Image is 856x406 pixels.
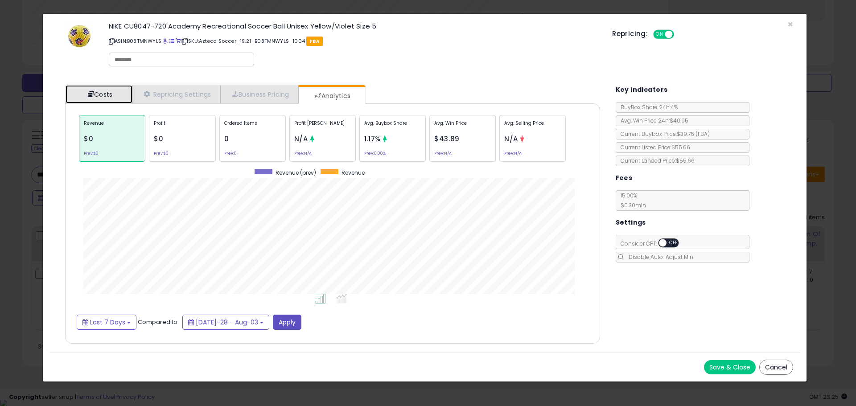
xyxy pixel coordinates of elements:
p: Profit [154,120,210,133]
a: Business Pricing [221,85,299,103]
span: $39.76 [677,130,710,138]
span: $0.30 min [616,201,646,209]
a: BuyBox page [163,37,168,45]
p: ASIN: B08TMNWYLS | SKU: Azteca Soccer_19.21_B08TMNWYLS_1004 [109,34,599,48]
span: N/A [294,134,308,144]
h3: NIKE CU8047-720 Academy Recreational Soccer Ball Unisex Yellow/Violet Size 5 [109,23,599,29]
span: Revenue (prev) [276,169,316,176]
h5: Repricing: [612,30,648,37]
p: Avg. Win Price [434,120,491,133]
span: ( FBA ) [695,130,710,138]
span: BuyBox Share 24h: 4% [616,103,678,111]
span: Current Landed Price: $55.66 [616,157,695,164]
span: × [787,18,793,31]
p: Avg. Buybox Share [364,120,421,133]
small: Prev: N/A [294,152,312,155]
button: Cancel [759,360,793,375]
small: Prev: N/A [434,152,452,155]
span: $0 [154,134,163,144]
span: Compared to: [138,317,179,326]
small: Prev: 0.00% [364,152,386,155]
span: OFF [673,31,687,38]
a: Your listing only [176,37,181,45]
span: Revenue [342,169,365,176]
span: Current Buybox Price: [616,130,710,138]
h5: Settings [616,217,646,228]
small: Prev: 0 [224,152,237,155]
img: 4130KLQBPGL._SL60_.jpg [66,23,93,49]
span: OFF [667,239,681,247]
p: Ordered Items [224,120,281,133]
a: Analytics [299,87,365,105]
small: Prev: N/A [504,152,522,155]
span: FBA [306,37,323,46]
button: Apply [273,315,301,330]
p: Revenue [84,120,140,133]
span: Current Listed Price: $55.66 [616,144,690,151]
span: Disable Auto-Adjust Min [624,253,693,261]
span: $0 [84,134,93,144]
span: ON [654,31,665,38]
span: $43.89 [434,134,460,144]
button: Save & Close [704,360,756,374]
h5: Key Indicators [616,84,668,95]
span: 1.17% [364,134,381,144]
a: Costs [66,85,132,103]
span: Consider CPT: [616,240,691,247]
small: Prev: $0 [84,152,99,155]
span: Last 7 Days [90,318,125,327]
a: All offer listings [169,37,174,45]
span: N/A [504,134,518,144]
span: 15.00 % [616,192,646,209]
small: Prev: $0 [154,152,169,155]
a: Repricing Settings [132,85,221,103]
p: Avg. Selling Price [504,120,561,133]
span: [DATE]-28 - Aug-03 [196,318,258,327]
h5: Fees [616,172,633,184]
span: Avg. Win Price 24h: $40.95 [616,117,688,124]
span: 0 [224,134,229,144]
p: Profit [PERSON_NAME] [294,120,351,133]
